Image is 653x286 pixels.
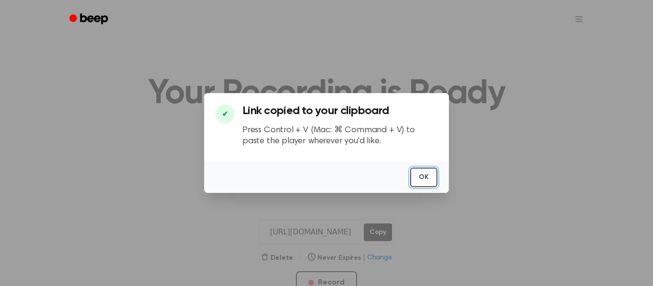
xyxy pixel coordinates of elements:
[567,8,590,31] button: Open menu
[63,10,117,29] a: Beep
[216,105,235,124] div: ✔
[410,168,437,187] button: OK
[242,105,437,117] h3: Link copied to your clipboard
[242,125,437,147] p: Press Control + V (Mac: ⌘ Command + V) to paste the player wherever you'd like.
